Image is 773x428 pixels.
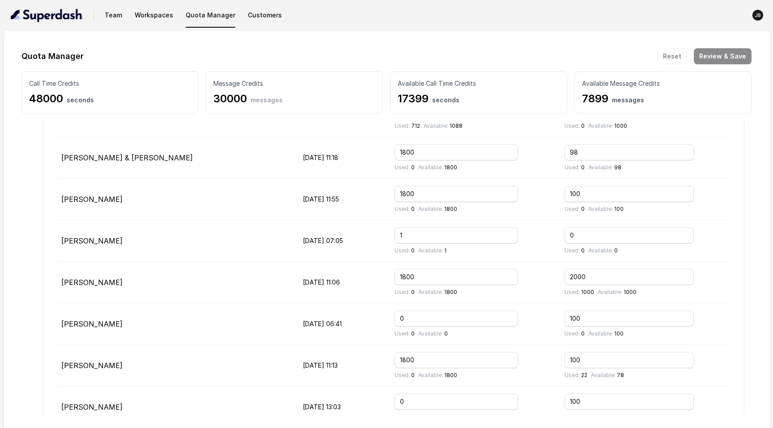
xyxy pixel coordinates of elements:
[398,92,560,106] p: 17399
[61,319,289,329] p: [PERSON_NAME]
[418,164,457,171] p: 1800
[432,96,459,104] span: seconds
[565,372,587,379] p: 22
[565,330,580,337] span: Used:
[565,164,585,171] p: 0
[61,235,289,246] p: [PERSON_NAME]
[395,206,415,213] p: 0
[395,247,410,254] span: Used:
[588,247,613,254] span: Available:
[565,247,580,254] span: Used:
[395,372,410,378] span: Used:
[398,79,560,88] p: Available Call Time Credits
[213,79,375,88] p: Message Credits
[395,247,415,254] p: 0
[395,206,410,212] span: Used:
[598,289,622,295] span: Available:
[418,413,443,420] span: Available:
[424,122,448,129] span: Available:
[565,206,585,213] p: 0
[61,360,289,371] p: [PERSON_NAME]
[565,289,580,295] span: Used:
[418,247,443,254] span: Available:
[658,48,687,64] button: Reset
[591,372,616,378] span: Available:
[61,152,289,163] p: [PERSON_NAME] & [PERSON_NAME]
[21,49,84,63] h1: Quota Manager
[588,413,613,420] span: Available:
[61,402,289,412] p: [PERSON_NAME]
[565,164,580,171] span: Used:
[395,330,415,337] p: 0
[296,303,387,345] td: [DATE] 06:41
[565,122,580,129] span: Used:
[395,413,415,420] p: 0
[395,289,410,295] span: Used:
[565,330,585,337] p: 0
[565,122,585,130] p: 0
[418,247,446,254] p: 1
[418,206,443,212] span: Available:
[101,7,126,23] button: Team
[395,372,415,379] p: 0
[418,289,443,295] span: Available:
[395,164,415,171] p: 0
[598,289,637,296] p: 1000
[588,206,624,213] p: 100
[11,8,83,22] img: light.svg
[588,164,613,171] span: Available:
[418,206,457,213] p: 1800
[418,164,443,171] span: Available:
[395,164,410,171] span: Used:
[591,372,624,379] p: 78
[418,372,457,379] p: 1800
[395,330,410,337] span: Used:
[131,7,177,23] button: Workspaces
[244,7,285,23] button: Customers
[296,386,387,428] td: [DATE] 13:03
[565,247,585,254] p: 0
[588,330,624,337] p: 100
[612,96,644,104] span: messages
[424,122,463,130] p: 1088
[418,372,443,378] span: Available:
[418,330,448,337] p: 0
[395,289,415,296] p: 0
[582,79,744,88] p: Available Message Credits
[182,7,239,23] button: Quota Manager
[565,413,580,420] span: Used:
[565,413,585,420] p: 0
[395,122,420,130] p: 712
[588,330,613,337] span: Available:
[588,413,624,420] p: 100
[61,194,289,205] p: [PERSON_NAME]
[61,277,289,288] p: [PERSON_NAME]
[588,122,613,129] span: Available:
[395,122,410,129] span: Used:
[296,262,387,303] td: [DATE] 11:06
[67,96,94,104] span: seconds
[588,206,613,212] span: Available:
[565,206,580,212] span: Used:
[296,137,387,179] td: [DATE] 11:18
[213,92,375,106] p: 30000
[29,79,191,88] p: Call Time Credits
[694,48,752,64] button: Review & Save
[755,13,761,18] text: JB
[418,413,448,420] p: 0
[565,372,580,378] span: Used:
[296,345,387,386] td: [DATE] 11:13
[296,179,387,220] td: [DATE] 11:55
[395,413,410,420] span: Used:
[296,220,387,262] td: [DATE] 07:05
[418,330,443,337] span: Available:
[582,92,744,106] p: 7899
[588,122,627,130] p: 1000
[418,289,457,296] p: 1800
[588,164,621,171] p: 98
[588,247,618,254] p: 0
[565,289,594,296] p: 1000
[29,92,191,106] p: 48000
[251,96,283,104] span: messages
